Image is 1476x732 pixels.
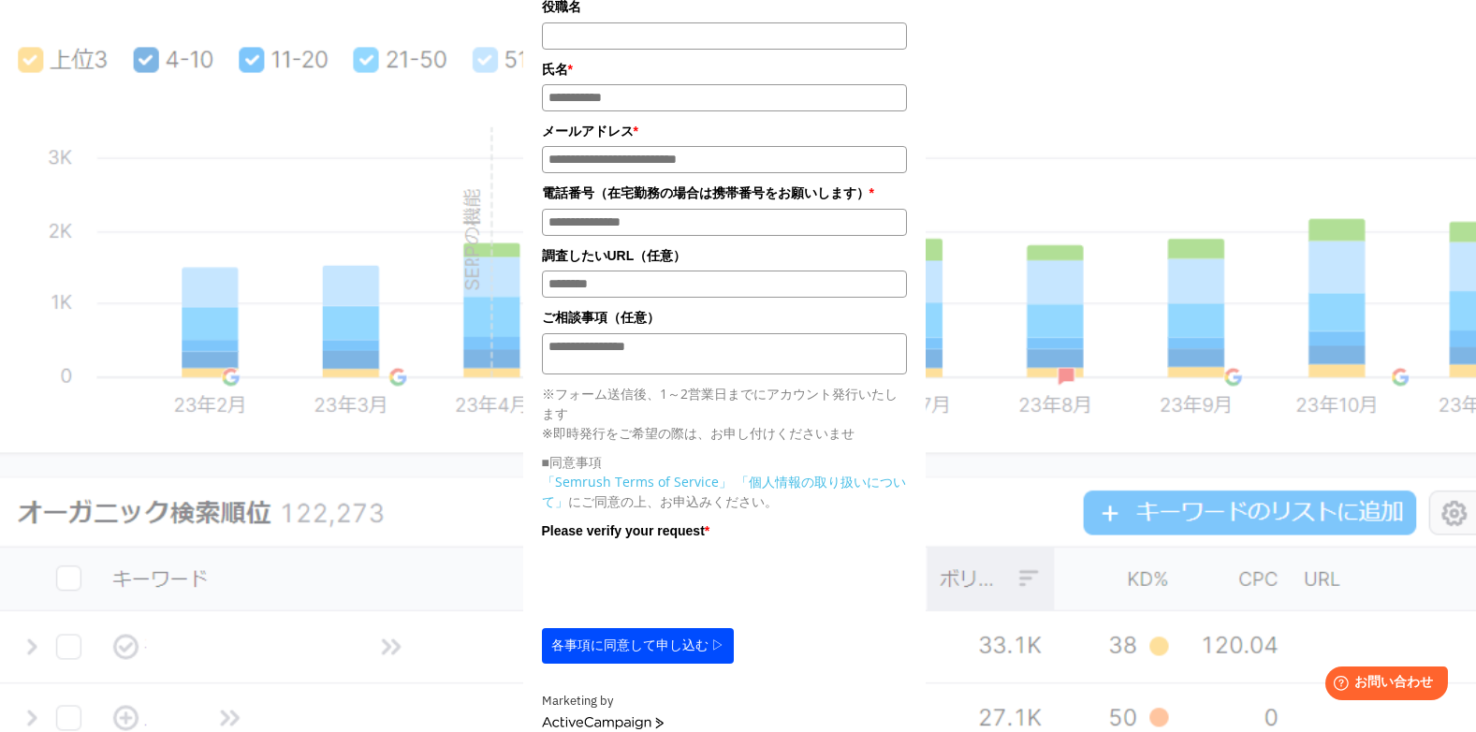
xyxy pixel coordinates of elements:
a: 「Semrush Terms of Service」 [542,473,732,490]
a: 「個人情報の取り扱いについて」 [542,473,906,510]
button: 各事項に同意して申し込む ▷ [542,628,735,664]
iframe: reCAPTCHA [542,546,826,619]
p: ※フォーム送信後、1～2営業日までにアカウント発行いたします ※即時発行をご希望の際は、お申し付けくださいませ [542,384,907,443]
p: にご同意の上、お申込みください。 [542,472,907,511]
label: 調査したいURL（任意） [542,245,907,266]
p: ■同意事項 [542,452,907,472]
label: メールアドレス [542,121,907,141]
div: Marketing by [542,692,907,711]
label: 電話番号（在宅勤務の場合は携帯番号をお願いします） [542,183,907,203]
label: ご相談事項（任意） [542,307,907,328]
iframe: Help widget launcher [1309,659,1455,711]
label: Please verify your request [542,520,907,541]
label: 氏名 [542,59,907,80]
